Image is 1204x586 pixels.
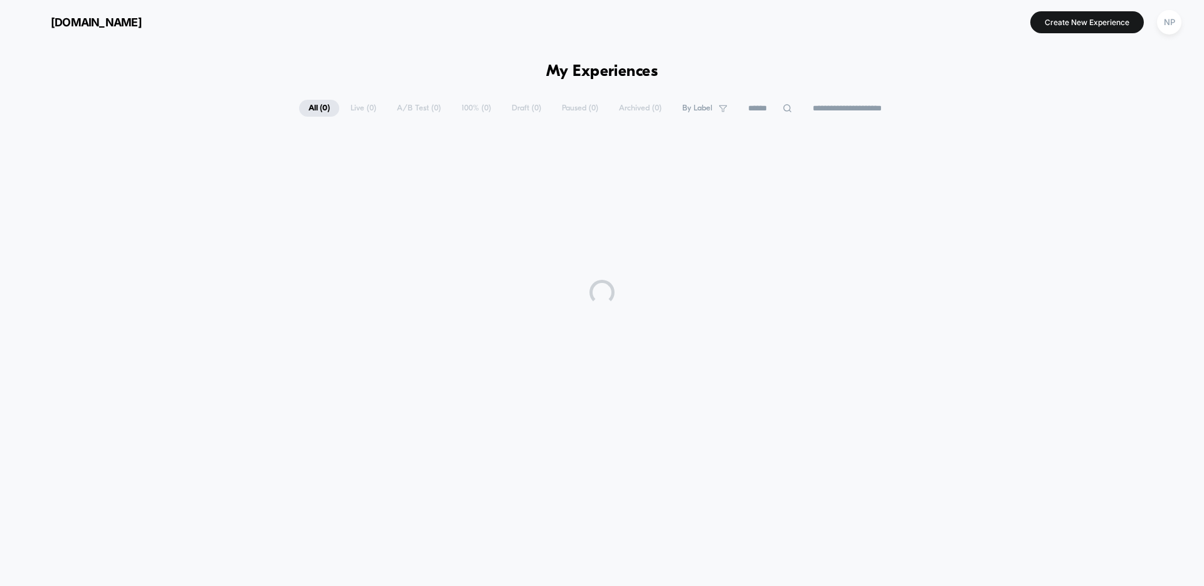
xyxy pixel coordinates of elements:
div: NP [1157,10,1181,35]
button: [DOMAIN_NAME] [19,12,145,32]
span: [DOMAIN_NAME] [51,16,142,29]
span: By Label [682,104,712,113]
h1: My Experiences [546,63,658,81]
button: NP [1153,9,1185,35]
button: Create New Experience [1030,11,1144,33]
span: All ( 0 ) [299,100,339,117]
